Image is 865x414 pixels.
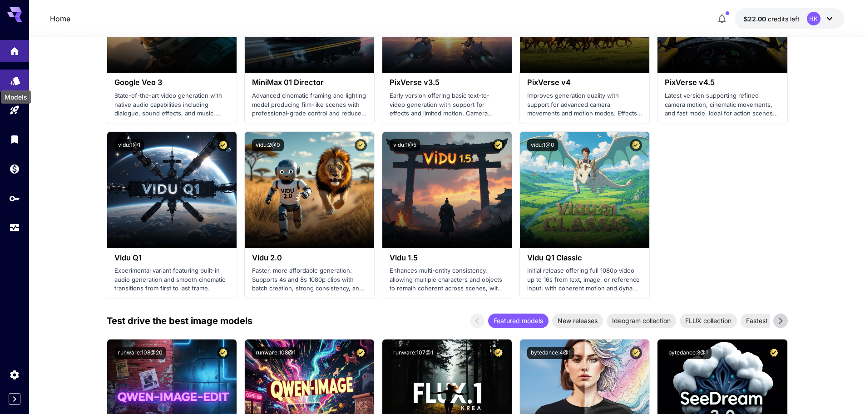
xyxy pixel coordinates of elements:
div: Models [1,90,31,104]
p: Enhances multi-entity consistency, allowing multiple characters and objects to remain coherent ac... [390,266,504,293]
p: Experimental variant featuring built-in audio generation and smooth cinematic transitions from fi... [114,266,229,293]
p: Initial release offering full 1080p video up to 16s from text, image, or reference input, with co... [527,266,642,293]
div: API Keys [9,193,20,204]
button: Certified Model – Vetted for best performance and includes a commercial license. [217,139,229,151]
button: runware:108@1 [252,347,299,359]
div: Fastest models [741,314,796,328]
button: Expand sidebar [9,393,20,405]
button: Certified Model – Vetted for best performance and includes a commercial license. [768,347,780,359]
button: vidu:2@0 [252,139,284,151]
button: Certified Model – Vetted for best performance and includes a commercial license. [355,347,367,359]
div: Models [10,72,21,84]
span: FLUX collection [680,316,737,325]
button: Certified Model – Vetted for best performance and includes a commercial license. [630,347,642,359]
button: Certified Model – Vetted for best performance and includes a commercial license. [217,347,229,359]
div: HK [807,12,821,25]
div: Library [9,134,20,145]
p: Test drive the best image models [107,314,252,328]
h3: Vidu Q1 Classic [527,254,642,262]
a: Home [50,13,70,24]
button: vidu:1@5 [390,139,420,151]
p: State-of-the-art video generation with native audio capabilities including dialogue, sound effect... [114,91,229,118]
span: New releases [552,316,603,325]
div: Home [9,45,20,57]
button: runware:108@20 [114,347,166,359]
button: bytedance:3@1 [665,347,712,359]
span: Fastest models [741,316,796,325]
p: Advanced cinematic framing and lighting model producing film-like scenes with professional-grade ... [252,91,367,118]
div: Settings [9,369,20,380]
div: Ideogram collection [607,314,676,328]
div: $22.00 [744,14,800,24]
img: alt [245,132,374,248]
h3: Vidu 2.0 [252,254,367,262]
h3: MiniMax 01 Director [252,78,367,87]
span: $22.00 [744,15,768,23]
nav: breadcrumb [50,13,70,24]
p: Latest version supporting refined camera motion, cinematic movements, and fast mode. Ideal for ac... [665,91,780,118]
button: vidu:1@1 [114,139,144,151]
button: Certified Model – Vetted for best performance and includes a commercial license. [492,347,504,359]
h3: PixVerse v4.5 [665,78,780,87]
div: Wallet [9,163,20,175]
span: credits left [768,15,800,23]
h3: Vidu 1.5 [390,254,504,262]
div: New releases [552,314,603,328]
p: Improves generation quality with support for advanced camera movements and motion modes. Effects ... [527,91,642,118]
div: FLUX collection [680,314,737,328]
span: Featured models [488,316,549,325]
button: Certified Model – Vetted for best performance and includes a commercial license. [355,139,367,151]
button: Certified Model – Vetted for best performance and includes a commercial license. [630,139,642,151]
span: Ideogram collection [607,316,676,325]
h3: Vidu Q1 [114,254,229,262]
div: Featured models [488,314,549,328]
img: alt [382,132,512,248]
img: alt [107,132,237,248]
button: bytedance:4@1 [527,347,574,359]
button: Certified Model – Vetted for best performance and includes a commercial license. [492,139,504,151]
h3: Google Veo 3 [114,78,229,87]
h3: PixVerse v4 [527,78,642,87]
div: Playground [9,105,20,116]
button: vidu:1@0 [527,139,558,151]
h3: PixVerse v3.5 [390,78,504,87]
div: Usage [9,222,20,234]
img: alt [520,132,649,248]
p: Early version offering basic text-to-video generation with support for effects and limited motion... [390,91,504,118]
button: $22.00HK [735,8,844,29]
button: runware:107@1 [390,347,437,359]
p: Faster, more affordable generation. Supports 4s and 8s 1080p clips with batch creation, strong co... [252,266,367,293]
